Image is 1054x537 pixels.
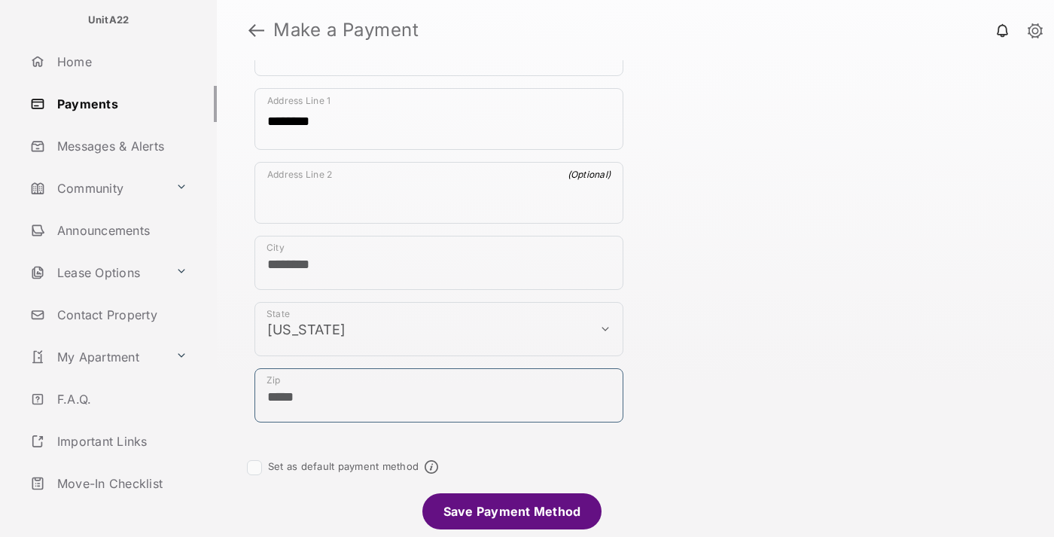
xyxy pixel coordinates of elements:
a: Home [24,44,217,80]
li: Save Payment Method [422,493,602,529]
span: Default payment method info [425,460,438,474]
a: Move-In Checklist [24,465,217,502]
a: Lease Options [24,255,169,291]
label: Set as default payment method [268,460,419,472]
div: payment_method_screening[postal_addresses][locality] [254,236,623,290]
div: payment_method_screening[postal_addresses][postalCode] [254,368,623,423]
div: payment_method_screening[postal_addresses][addressLine2] [254,162,623,224]
p: UnitA22 [88,13,129,28]
div: payment_method_screening[postal_addresses][addressLine1] [254,88,623,150]
a: Community [24,170,169,206]
a: Important Links [24,423,193,459]
a: F.A.Q. [24,381,217,417]
a: Announcements [24,212,217,249]
a: Contact Property [24,297,217,333]
a: Payments [24,86,217,122]
a: My Apartment [24,339,169,375]
strong: Make a Payment [273,21,419,39]
div: payment_method_screening[postal_addresses][administrativeArea] [254,302,623,356]
a: Messages & Alerts [24,128,217,164]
